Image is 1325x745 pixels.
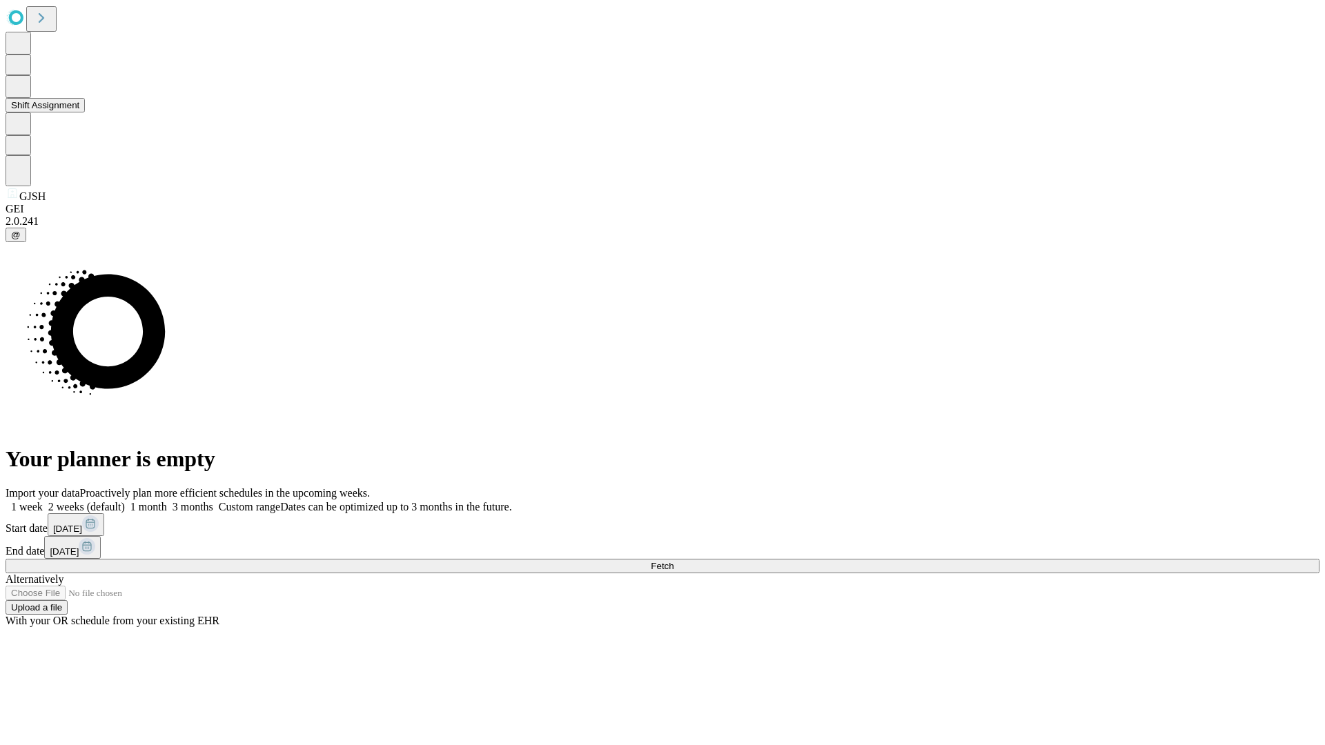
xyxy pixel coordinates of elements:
[6,513,1319,536] div: Start date
[11,230,21,240] span: @
[280,501,511,513] span: Dates can be optimized up to 3 months in the future.
[6,600,68,615] button: Upload a file
[6,215,1319,228] div: 2.0.241
[50,546,79,557] span: [DATE]
[6,487,80,499] span: Import your data
[219,501,280,513] span: Custom range
[651,561,674,571] span: Fetch
[6,559,1319,573] button: Fetch
[130,501,167,513] span: 1 month
[6,615,219,626] span: With your OR schedule from your existing EHR
[6,228,26,242] button: @
[48,501,125,513] span: 2 weeks (default)
[53,524,82,534] span: [DATE]
[6,536,1319,559] div: End date
[48,513,104,536] button: [DATE]
[19,190,46,202] span: GJSH
[6,573,63,585] span: Alternatively
[173,501,213,513] span: 3 months
[44,536,101,559] button: [DATE]
[80,487,370,499] span: Proactively plan more efficient schedules in the upcoming weeks.
[11,501,43,513] span: 1 week
[6,446,1319,472] h1: Your planner is empty
[6,98,85,112] button: Shift Assignment
[6,203,1319,215] div: GEI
